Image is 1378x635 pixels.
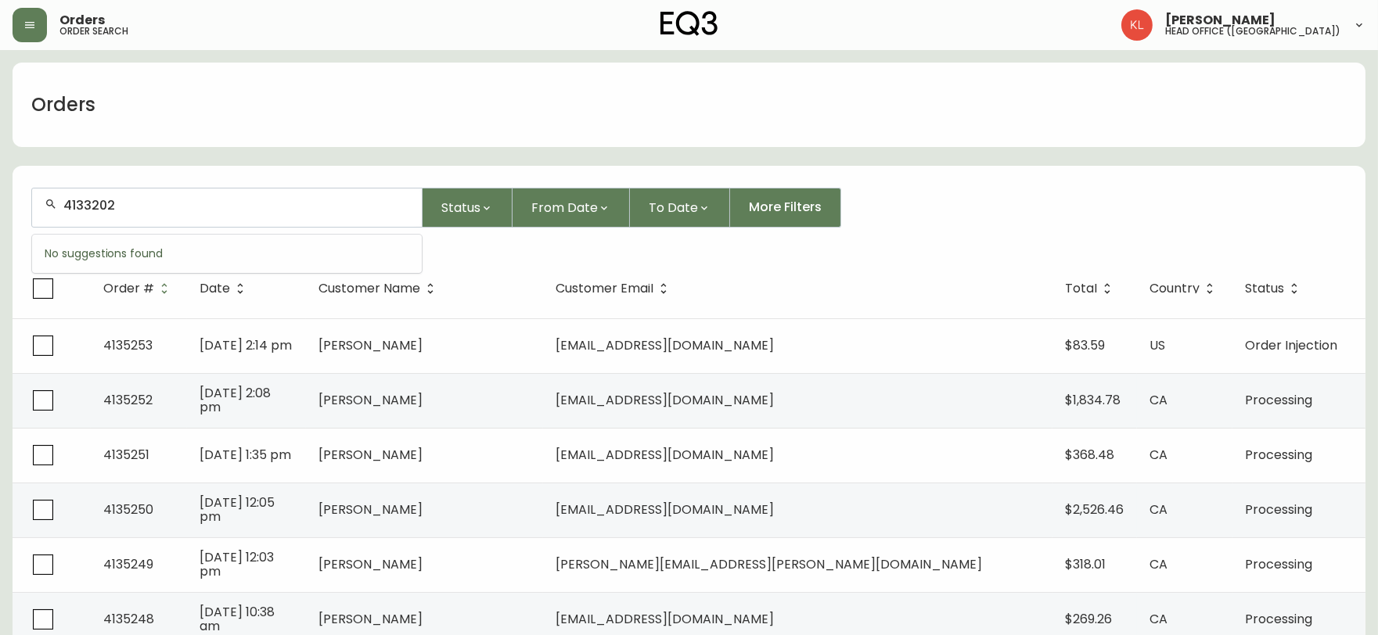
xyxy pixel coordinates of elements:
span: Order # [103,284,154,293]
span: [EMAIL_ADDRESS][DOMAIN_NAME] [556,500,774,518]
span: Total [1065,282,1117,296]
span: $368.48 [1065,446,1114,464]
span: Customer Email [556,282,674,296]
span: $83.59 [1065,336,1105,354]
span: Date [200,282,250,296]
button: From Date [513,188,630,228]
span: Status [1245,284,1284,293]
span: [PERSON_NAME] [318,446,423,464]
span: 4135253 [103,336,153,354]
span: 4135252 [103,391,153,409]
span: $318.01 [1065,555,1106,573]
span: [EMAIL_ADDRESS][DOMAIN_NAME] [556,446,774,464]
span: [DATE] 2:14 pm [200,336,292,354]
span: Status [1245,282,1304,296]
span: To Date [649,198,698,217]
span: Customer Email [556,284,653,293]
span: Total [1065,284,1097,293]
h1: Orders [31,91,95,118]
button: To Date [630,188,730,228]
span: Processing [1245,446,1312,464]
span: Order Injection [1245,336,1337,354]
span: [EMAIL_ADDRESS][DOMAIN_NAME] [556,391,774,409]
span: [EMAIL_ADDRESS][DOMAIN_NAME] [556,610,774,628]
button: Status [423,188,513,228]
span: [PERSON_NAME] [318,610,423,628]
span: Processing [1245,610,1312,628]
span: [PERSON_NAME] [318,391,423,409]
span: $1,834.78 [1065,391,1121,409]
span: [DATE] 2:08 pm [200,384,271,416]
span: [PERSON_NAME] [318,336,423,354]
span: [PERSON_NAME][EMAIL_ADDRESS][PERSON_NAME][DOMAIN_NAME] [556,555,982,573]
span: Date [200,284,230,293]
span: [PERSON_NAME] [318,555,423,573]
span: [PERSON_NAME] [1165,14,1275,27]
span: 4135251 [103,446,149,464]
span: CA [1150,391,1168,409]
span: From Date [531,198,598,217]
span: [DATE] 10:38 am [200,603,275,635]
span: Customer Name [318,284,420,293]
span: $2,526.46 [1065,500,1124,518]
span: [DATE] 12:03 pm [200,548,274,580]
img: logo [660,11,718,36]
span: Processing [1245,500,1312,518]
span: [DATE] 1:35 pm [200,446,291,464]
h5: order search [59,27,128,36]
span: Orders [59,14,105,27]
span: $269.26 [1065,610,1112,628]
span: More Filters [749,199,822,216]
span: 4135248 [103,610,154,628]
h5: head office ([GEOGRAPHIC_DATA]) [1165,27,1340,36]
img: 2c0c8aa7421344cf0398c7f872b772b5 [1121,9,1153,41]
span: CA [1150,610,1168,628]
span: [DATE] 12:05 pm [200,493,275,526]
input: Search [63,198,409,213]
span: 4135250 [103,500,153,518]
span: CA [1150,555,1168,573]
span: Order # [103,282,174,296]
span: Status [441,198,480,217]
span: CA [1150,500,1168,518]
span: 4135249 [103,555,153,573]
div: No suggestions found [32,235,422,273]
button: More Filters [730,188,841,228]
span: Customer Name [318,282,441,296]
span: Processing [1245,391,1312,409]
span: [PERSON_NAME] [318,500,423,518]
span: Country [1150,284,1200,293]
span: US [1150,336,1165,354]
span: Processing [1245,555,1312,573]
span: CA [1150,446,1168,464]
span: [EMAIL_ADDRESS][DOMAIN_NAME] [556,336,774,354]
span: Country [1150,282,1220,296]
